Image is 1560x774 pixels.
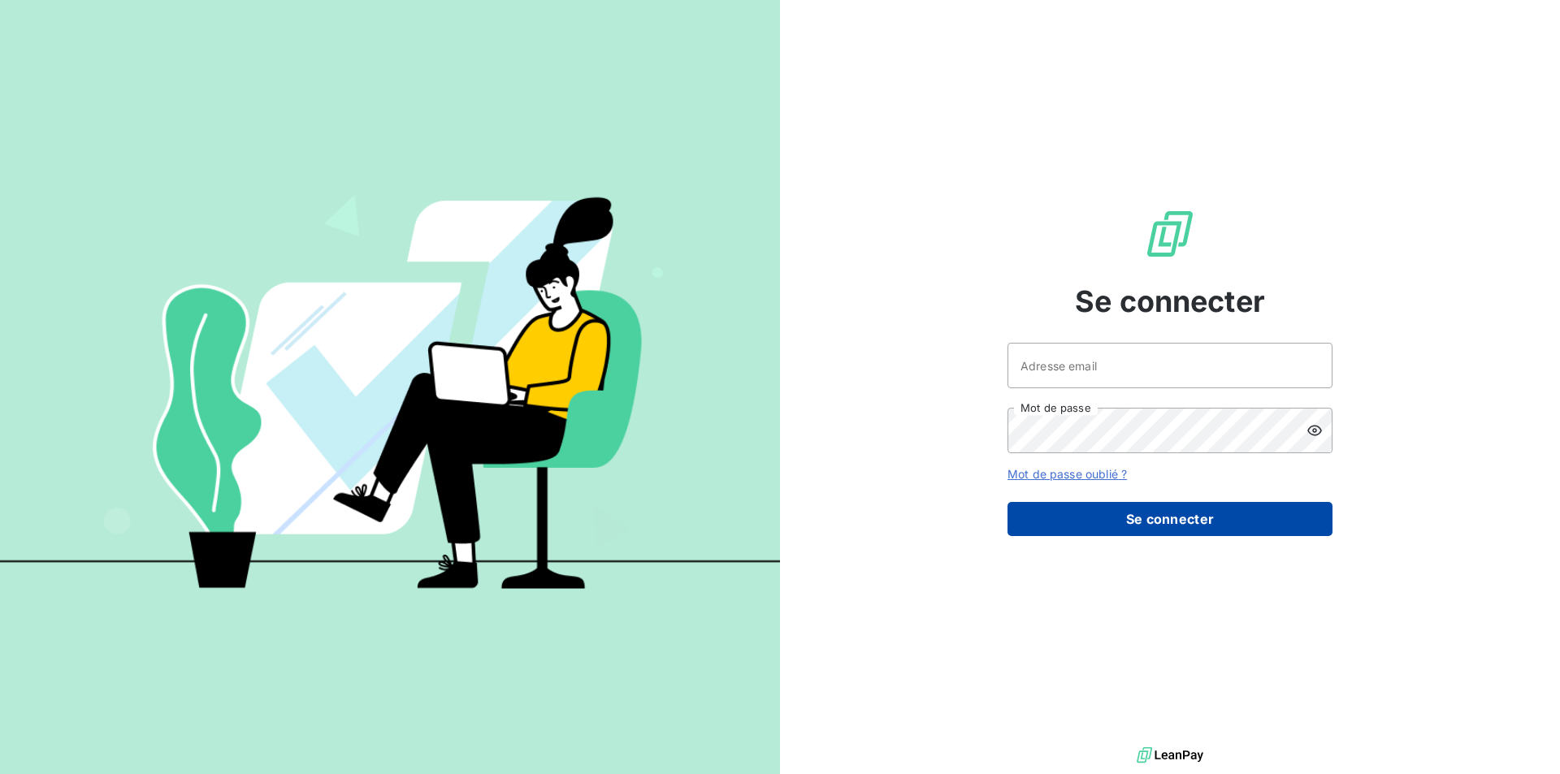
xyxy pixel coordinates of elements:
[1007,343,1332,388] input: placeholder
[1007,467,1127,481] a: Mot de passe oublié ?
[1144,208,1196,260] img: Logo LeanPay
[1007,502,1332,536] button: Se connecter
[1137,743,1203,768] img: logo
[1075,279,1265,323] span: Se connecter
